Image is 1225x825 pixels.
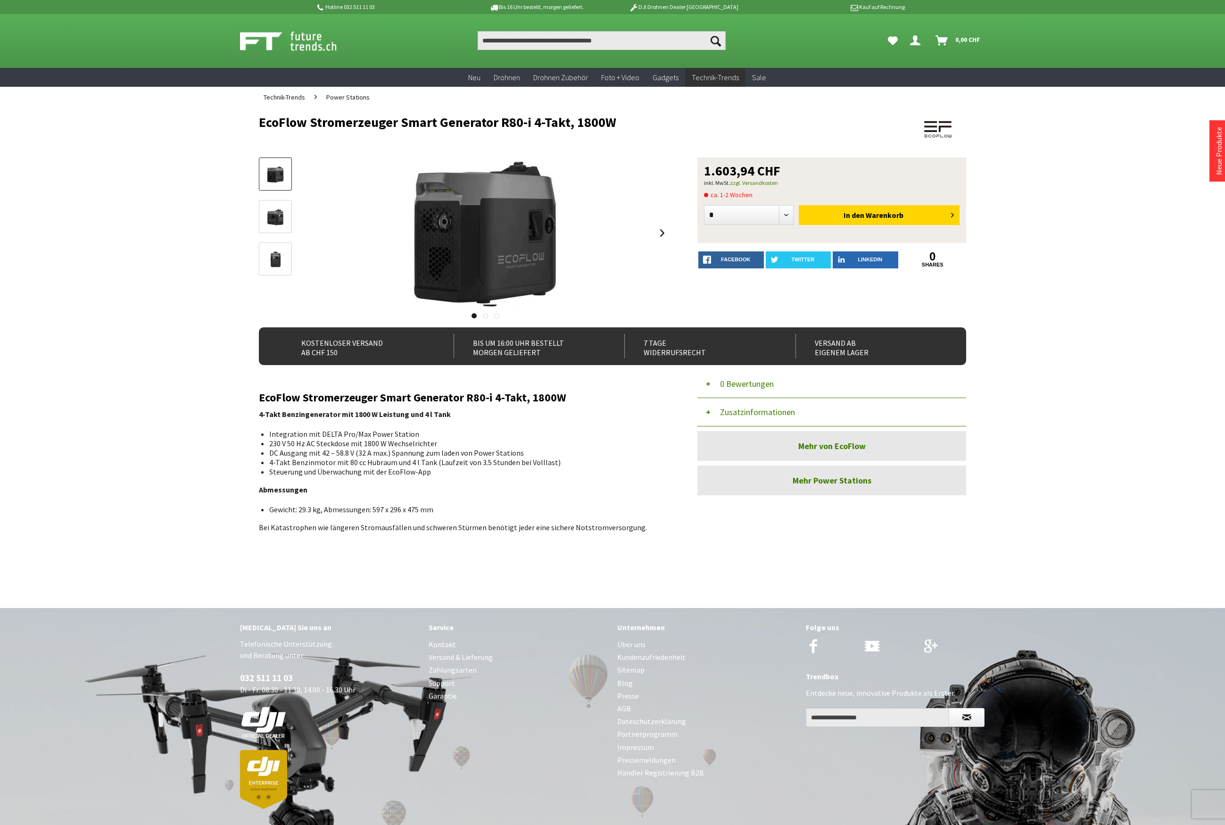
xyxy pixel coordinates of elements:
[240,621,419,633] div: [MEDICAL_DATA] Sie uns an
[757,1,904,13] p: Kauf auf Rechnung
[240,750,287,809] img: dji-partner-enterprise_goldLoJgYOWPUIEBO.png
[487,68,527,87] a: Drohnen
[595,68,646,87] a: Foto + Video
[269,505,662,514] li: Gewicht: 29.3 kg, Abmessungen: 597 x 296 x 475 mm
[463,1,610,13] p: Bis 16 Uhr bestellt, morgen geliefert.
[269,439,662,448] li: 230 V 50 Hz AC Steckdose mit 1800 W Wechselrichter
[697,466,966,495] a: Mehr Power Stations
[454,334,604,358] div: Bis um 16:00 Uhr bestellt Morgen geliefert
[698,251,764,268] a: facebook
[704,189,753,200] span: ca. 1-2 Wochen
[533,73,588,82] span: Drohnen Zubehör
[240,638,419,809] p: Telefonische Unterstützung und Beratung unter: Di - Fr: 08:30 - 11.30, 14.00 - 16.30 Uhr
[617,651,796,664] a: Kundenzufriedenheit
[1214,127,1224,175] a: Neue Produkte
[259,87,310,108] a: Technik-Trends
[262,166,289,183] img: Vorschau: EcoFlow Stromerzeuger Smart Generator R80-i 4-Takt, 1800W
[315,1,463,13] p: Hotline 032 511 11 03
[955,32,980,47] span: 0,00 CHF
[259,485,307,494] strong: Abmessungen
[806,670,985,683] div: Trendbox
[617,690,796,702] a: Presse
[900,251,966,262] a: 0
[617,677,796,690] a: Blog
[706,31,726,50] button: Suchen
[697,398,966,426] button: Zusatzinformationen
[844,210,864,220] span: In den
[766,251,831,268] a: twitter
[883,31,902,50] a: Meine Favoriten
[646,68,685,87] a: Gadgets
[617,728,796,741] a: Partnerprogramm
[240,672,293,683] a: 032 511 11 03
[269,448,662,458] li: DC Ausgang mit 42 – 58.8 V (32 A max.) Spannung zum laden von Power Stations
[326,93,370,101] span: Power Stations
[462,68,487,87] a: Neu
[429,621,608,633] div: Service
[866,210,903,220] span: Warenkorb
[906,31,928,50] a: Hi, Serdar - Dein Konto
[910,115,966,143] img: EcoFlow
[795,334,946,358] div: Versand ab eigenem Lager
[429,677,608,690] a: Support
[697,370,966,398] button: 0 Bewertungen
[617,638,796,651] a: Über uns
[365,158,605,308] img: EcoFlow Stromerzeuger Smart Generator R80-i 4-Takt, 1800W
[833,251,898,268] a: LinkedIn
[240,707,287,739] img: white-dji-schweiz-logo-official_140x140.png
[468,73,480,82] span: Neu
[617,741,796,754] a: Impressum
[617,754,796,767] a: Pressemeldungen
[269,458,662,467] li: 4-Takt Benzinmotor mit 80 cc Hubraum und 4 l Tank (Laufzeit von 3.5 Stunden bei Volllast)
[704,164,780,177] span: 1.603,94 CHF
[429,651,608,664] a: Versand & Lieferung
[617,767,796,779] a: Händler Registrierung B2B
[949,708,985,727] button: Newsletter abonnieren
[806,621,985,633] div: Folge uns
[704,177,960,189] p: inkl. MwSt.
[624,334,775,358] div: 7 Tage Widerrufsrecht
[259,392,669,404] h2: EcoFlow Stromerzeuger Smart Generator R80-i 4-Takt, 1800W
[610,1,757,13] p: DJI Drohnen Dealer [GEOGRAPHIC_DATA]
[697,431,966,461] a: Mehr von EcoFlow
[799,205,960,225] button: In den Warenkorb
[745,68,773,87] a: Sale
[240,29,357,53] img: Shop Futuretrends - zur Startseite wechseln
[932,31,985,50] a: Warenkorb
[601,73,639,82] span: Foto + Video
[806,687,985,699] p: Entdecke neue, innovative Produkte als Erster.
[617,621,796,633] div: Unternehmen
[692,73,739,82] span: Technik-Trends
[858,257,882,262] span: LinkedIn
[478,31,726,50] input: Produkt, Marke, Kategorie, EAN, Artikelnummer…
[429,690,608,702] a: Garantie
[617,664,796,676] a: Sitemap
[653,73,679,82] span: Gadgets
[806,708,949,727] input: Ihre E-Mail Adresse
[730,179,778,186] a: zzgl. Versandkosten
[900,262,966,268] a: shares
[269,429,662,439] li: Integration mit DELTA Pro/Max Power Station
[429,664,608,676] a: Zahlungsarten
[259,523,647,532] span: Bei Katastrophen wie längeren Stromausfällen und schweren Stürmen benötigt jeder eine sichere Not...
[269,467,662,476] li: Steuerung und Überwachung mit der EcoFlow-App
[264,93,305,101] span: Technik-Trends
[617,715,796,728] a: Dateschutzerklärung
[259,409,451,419] strong: 4-Takt Benzingenerator mit 1800 W Leistung und 4 l Tank
[429,638,608,651] a: Kontakt
[752,73,766,82] span: Sale
[721,257,750,262] span: facebook
[259,115,825,129] h1: EcoFlow Stromerzeuger Smart Generator R80-i 4-Takt, 1800W
[494,73,520,82] span: Drohnen
[791,257,814,262] span: twitter
[617,702,796,715] a: AGB
[282,334,433,358] div: Kostenloser Versand ab CHF 150
[527,68,595,87] a: Drohnen Zubehör
[322,87,374,108] a: Power Stations
[685,68,745,87] a: Technik-Trends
